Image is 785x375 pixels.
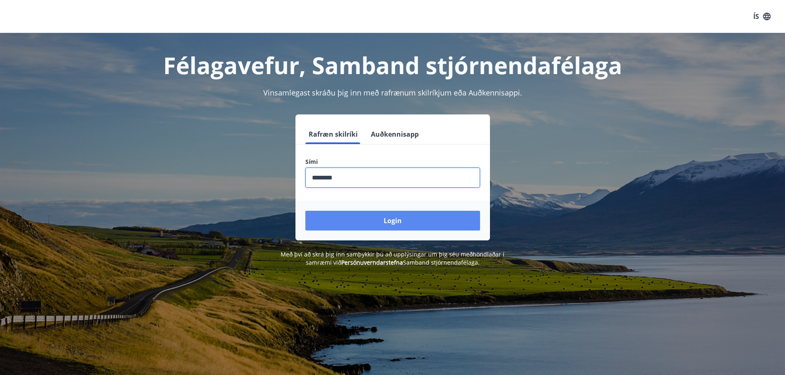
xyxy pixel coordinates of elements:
[305,211,480,231] button: Login
[305,158,480,166] label: Sími
[263,88,522,98] span: Vinsamlegast skráðu þig inn með rafrænum skilríkjum eða Auðkennisappi.
[106,49,680,81] h1: Félagavefur, Samband stjórnendafélaga
[281,250,504,266] span: Með því að skrá þig inn samþykkir þú að upplýsingar um þig séu meðhöndlaðar í samræmi við Samband...
[305,124,361,144] button: Rafræn skilríki
[368,124,422,144] button: Auðkennisapp
[749,9,775,24] button: ÍS
[341,259,403,266] a: Persónuverndarstefna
